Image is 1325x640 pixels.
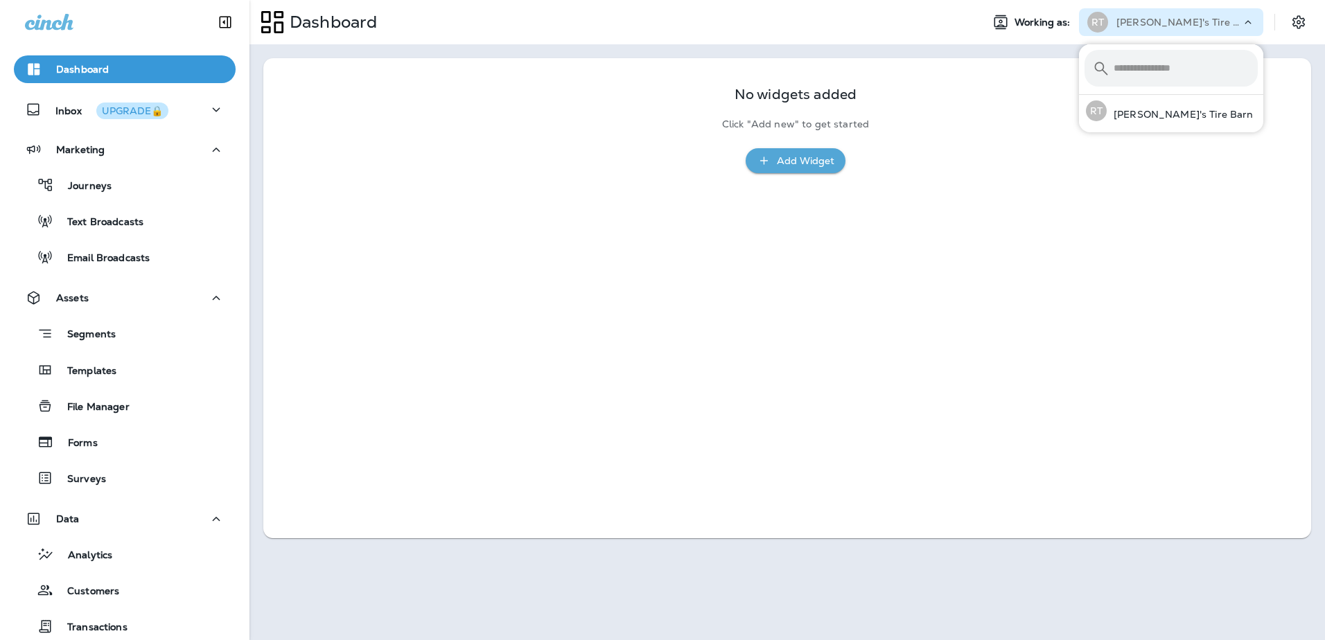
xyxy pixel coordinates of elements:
button: Forms [14,427,236,456]
button: Data [14,505,236,533]
p: No widgets added [735,89,857,100]
button: File Manager [14,391,236,420]
p: Assets [56,292,89,303]
button: UPGRADE🔒 [96,103,168,119]
p: Text Broadcasts [53,216,143,229]
p: Email Broadcasts [53,252,150,265]
button: Segments [14,319,236,348]
button: InboxUPGRADE🔒 [14,96,236,123]
button: Settings [1286,10,1311,35]
p: Marketing [56,144,105,155]
div: Add Widget [777,152,834,170]
p: Analytics [54,549,112,562]
button: Templates [14,355,236,384]
button: Text Broadcasts [14,206,236,235]
p: Click "Add new" to get started [722,118,869,130]
p: [PERSON_NAME]'s Tire Barn [1107,109,1254,120]
button: Email Broadcasts [14,242,236,272]
button: Assets [14,284,236,312]
p: [PERSON_NAME]'s Tire Barn [1116,17,1241,28]
p: Journeys [54,180,112,193]
div: UPGRADE🔒 [102,106,163,116]
p: Transactions [53,621,128,634]
button: Dashboard [14,55,236,83]
p: Data [56,513,80,524]
p: Inbox [55,103,168,117]
button: Add Widget [746,148,845,174]
button: Customers [14,576,236,605]
div: RT [1086,100,1107,121]
p: Dashboard [284,12,377,33]
p: Customers [53,585,119,598]
button: Analytics [14,540,236,569]
button: Journeys [14,170,236,199]
button: Collapse Sidebar [206,8,245,36]
p: Dashboard [56,64,109,75]
p: Segments [53,328,116,342]
p: Templates [53,365,116,378]
span: Working as: [1015,17,1073,28]
p: Surveys [53,473,106,486]
p: File Manager [53,401,130,414]
button: Surveys [14,463,236,492]
p: Forms [54,437,98,450]
button: RT[PERSON_NAME]'s Tire Barn [1079,95,1263,127]
button: Marketing [14,136,236,163]
div: RT [1087,12,1108,33]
